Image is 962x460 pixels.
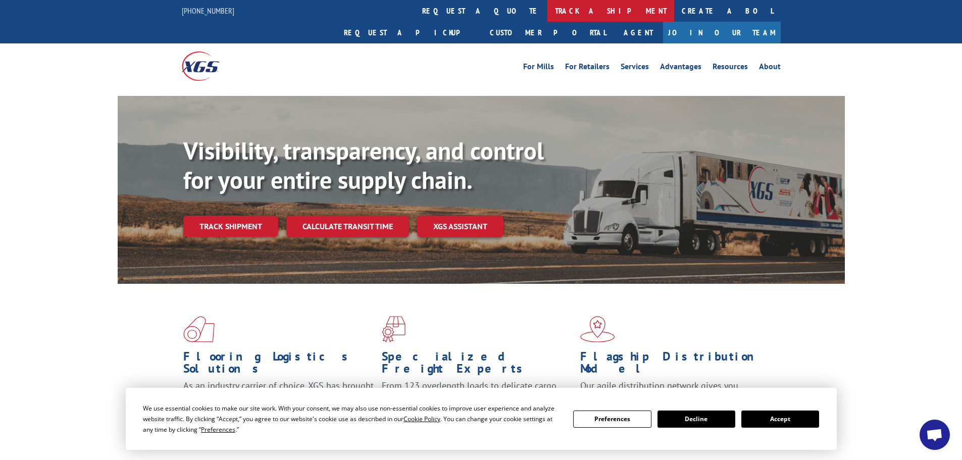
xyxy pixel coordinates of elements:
[183,350,374,380] h1: Flooring Logistics Solutions
[336,22,482,43] a: Request a pickup
[183,135,544,195] b: Visibility, transparency, and control for your entire supply chain.
[523,63,554,74] a: For Mills
[580,316,615,342] img: xgs-icon-flagship-distribution-model-red
[143,403,561,435] div: We use essential cookies to make our site work. With your consent, we may also use non-essential ...
[741,411,819,428] button: Accept
[920,420,950,450] div: Open chat
[660,63,701,74] a: Advantages
[182,6,234,16] a: [PHONE_NUMBER]
[573,411,651,428] button: Preferences
[580,350,771,380] h1: Flagship Distribution Model
[482,22,614,43] a: Customer Portal
[759,63,781,74] a: About
[657,411,735,428] button: Decline
[403,415,440,423] span: Cookie Policy
[382,350,573,380] h1: Specialized Freight Experts
[663,22,781,43] a: Join Our Team
[621,63,649,74] a: Services
[126,388,837,450] div: Cookie Consent Prompt
[201,425,235,434] span: Preferences
[183,316,215,342] img: xgs-icon-total-supply-chain-intelligence-red
[382,316,406,342] img: xgs-icon-focused-on-flooring-red
[183,380,374,416] span: As an industry carrier of choice, XGS has brought innovation and dedication to flooring logistics...
[286,216,409,237] a: Calculate transit time
[382,380,573,425] p: From 123 overlength loads to delicate cargo, our experienced staff knows the best way to move you...
[580,380,766,403] span: Our agile distribution network gives you nationwide inventory management on demand.
[417,216,503,237] a: XGS ASSISTANT
[713,63,748,74] a: Resources
[614,22,663,43] a: Agent
[183,216,278,237] a: Track shipment
[565,63,610,74] a: For Retailers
